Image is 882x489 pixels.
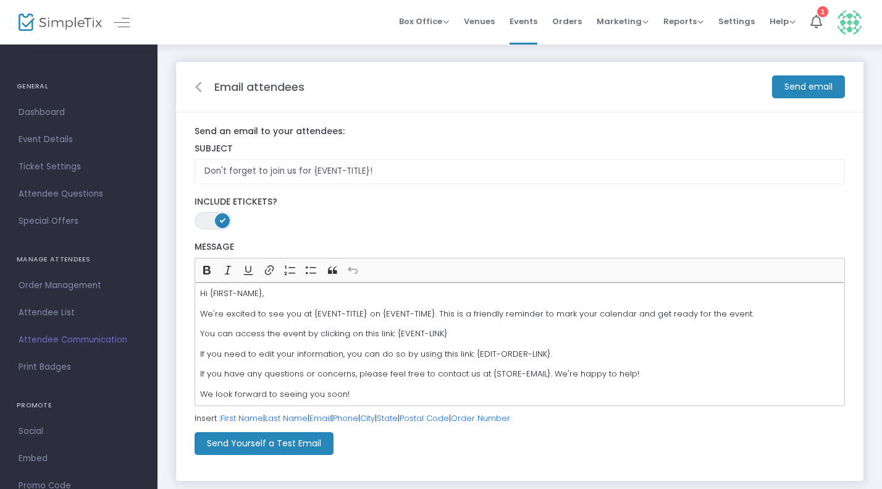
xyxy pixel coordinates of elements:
span: Ticket Settings [19,159,139,175]
span: Dashboard [19,104,139,121]
label: Message [195,242,845,253]
p: You can access the event by clicking on this link: {EVENT-LINK} [200,328,839,340]
a: Order Number [451,412,510,424]
div: Rich Text Editor, main [195,283,845,406]
span: Embed [19,451,139,467]
a: Phone [333,412,358,424]
h4: PROMOTE [17,393,141,418]
a: Last Name [265,412,308,424]
a: Email [309,412,331,424]
label: Send an email to your attendees: [195,126,845,137]
span: Events [510,6,537,37]
span: Box Office [399,15,449,27]
span: Settings [718,6,755,37]
span: Event Details [19,132,139,148]
a: State [377,412,398,424]
a: City [360,412,375,424]
div: Editor toolbar [195,258,845,283]
span: Order Management [19,278,139,294]
p: Hi {FIRST-NAME}, [200,287,839,300]
span: Orders [552,6,582,37]
form: Insert : | | | | | | | [195,137,845,468]
span: Social [19,423,139,440]
m-button: Send Yourself a Test Email [195,432,334,455]
p: If you need to edit your information, you can do so by using this link: {EDIT-ORDER-LINK}. [200,348,839,360]
span: Attendee List [19,305,139,321]
span: Special Offers [19,213,139,229]
span: Attendee Communication [19,332,139,348]
label: Include Etickets? [195,197,845,208]
a: Postal Code [400,412,449,424]
span: Attendee Questions [19,186,139,202]
span: Marketing [597,15,649,27]
a: First Name [220,412,263,424]
span: Venues [464,6,495,37]
span: Reports [663,15,703,27]
m-button: Send email [772,75,845,98]
div: 1 [817,6,828,17]
p: We look forward to seeing you soon! [200,388,839,401]
h4: GENERAL [17,74,141,99]
p: We're excited to see you at {EVENT-TITLE} on {EVENT-TIME}. This is a friendly reminder to mark yo... [200,308,839,320]
input: Enter Subject [195,159,845,184]
p: If you have any questions or concerns, please feel free to contact us at {STORE-EMAIL}. We're hap... [200,368,839,380]
span: Print Badges [19,359,139,375]
span: ON [220,217,226,223]
h4: MANAGE ATTENDEES [17,247,141,272]
m-panel-title: Email attendees [214,79,304,95]
label: Subject [195,143,845,155]
span: Help [770,15,796,27]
